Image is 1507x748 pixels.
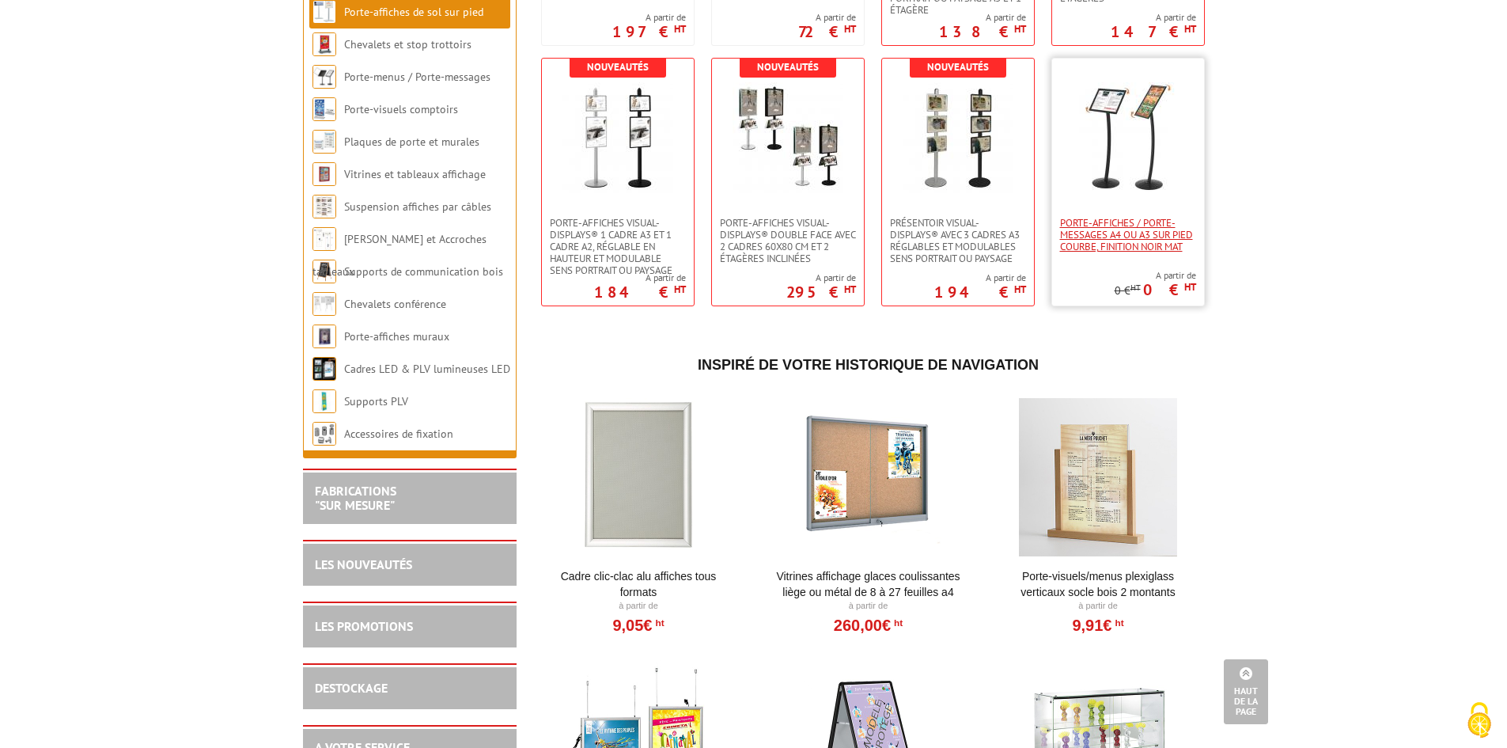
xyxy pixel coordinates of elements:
sup: HT [1184,22,1196,36]
span: Porte-affiches / Porte-messages A4 ou A3 sur pied courbe, finition noir mat [1060,217,1196,252]
button: Cookies (fenêtre modale) [1452,694,1507,748]
a: LES PROMOTIONS [315,618,413,634]
img: Porte-visuels comptoirs [312,97,336,121]
b: Nouveautés [757,60,819,74]
img: Porte-affiches Visual-Displays® 1 cadre A3 et 1 cadre A2, réglable en hauteur et modulable sens p... [562,82,673,193]
p: À partir de [1001,600,1196,613]
a: Chevalets conférence [344,297,446,311]
a: Supports de communication bois [344,264,503,279]
a: Chevalets et stop trottoirs [344,37,471,51]
img: Porte-affiches / Porte-messages A4 ou A3 sur pied courbe, finition noir mat [1073,82,1183,193]
sup: HT [674,22,686,36]
sup: HT [1014,22,1026,36]
a: Porte-affiches muraux [344,329,449,344]
img: Porte-menus / Porte-messages [312,65,336,89]
sup: HT [844,283,856,296]
span: A partir de [798,11,856,24]
img: Suspension affiches par câbles [312,195,336,218]
span: A partir de [612,11,686,24]
p: À partir de [771,600,966,613]
a: Porte-visuels comptoirs [344,102,458,116]
p: 295 € [786,287,856,297]
span: Inspiré de votre historique de navigation [698,357,1039,373]
span: A partir de [934,271,1026,284]
p: 138 € [939,27,1026,36]
img: Cimaises et Accroches tableaux [312,227,336,251]
a: 9,05€HT [612,621,664,630]
a: Suspension affiches par câbles [344,199,491,214]
a: Porte-affiches de sol sur pied [344,5,483,19]
span: A partir de [1115,269,1196,282]
a: 260,00€HT [834,621,903,630]
a: Cadre Clic-Clac Alu affiches tous formats [541,568,736,600]
img: Vitrines et tableaux affichage [312,162,336,186]
a: Présentoir Visual-Displays® avec 3 cadres A3 réglables et modulables sens portrait ou paysage [882,217,1034,264]
sup: HT [1111,617,1123,628]
b: Nouveautés [587,60,649,74]
b: Nouveautés [927,60,989,74]
img: Porte-affiches muraux [312,325,336,348]
a: Porte-affiches / Porte-messages A4 ou A3 sur pied courbe, finition noir mat [1052,217,1204,252]
span: A partir de [594,271,686,284]
span: A partir de [786,271,856,284]
a: Porte-affiches Visual-Displays® double face avec 2 cadres 60x80 cm et 2 étagères inclinées [712,217,864,264]
a: Haut de la page [1224,659,1268,724]
span: Porte-affiches Visual-Displays® 1 cadre A3 et 1 cadre A2, réglable en hauteur et modulable sens p... [550,217,686,276]
span: Porte-affiches Visual-Displays® double face avec 2 cadres 60x80 cm et 2 étagères inclinées [720,217,856,264]
sup: HT [652,617,664,628]
a: Porte-affiches Visual-Displays® 1 cadre A3 et 1 cadre A2, réglable en hauteur et modulable sens p... [542,217,694,276]
a: Plaques de porte et murales [344,135,479,149]
img: Chevalets conférence [312,292,336,316]
sup: HT [844,22,856,36]
span: Présentoir Visual-Displays® avec 3 cadres A3 réglables et modulables sens portrait ou paysage [890,217,1026,264]
a: Vitrines affichage glaces coulissantes liège ou métal de 8 à 27 feuilles A4 [771,568,966,600]
p: 184 € [594,287,686,297]
img: Plaques de porte et murales [312,130,336,154]
sup: HT [1014,283,1026,296]
p: 194 € [934,287,1026,297]
a: FABRICATIONS"Sur Mesure" [315,483,396,513]
img: Supports PLV [312,389,336,413]
img: Cadres LED & PLV lumineuses LED [312,357,336,381]
a: Porte-menus / Porte-messages [344,70,490,84]
img: Cookies (fenêtre modale) [1460,701,1499,740]
span: A partir de [939,11,1026,24]
a: Supports PLV [344,394,408,408]
p: 0 € [1115,285,1141,297]
a: [PERSON_NAME] et Accroches tableaux [312,232,487,279]
a: Vitrines et tableaux affichage [344,167,486,181]
sup: HT [1184,280,1196,294]
p: 0 € [1143,285,1196,294]
img: Accessoires de fixation [312,422,336,446]
span: A partir de [1111,11,1196,24]
a: Accessoires de fixation [344,427,453,441]
p: 197 € [612,27,686,36]
p: 147 € [1111,27,1196,36]
img: Porte-affiches Visual-Displays® double face avec 2 cadres 60x80 cm et 2 étagères inclinées [733,82,843,193]
a: Cadres LED & PLV lumineuses LED [344,362,510,376]
a: Porte-Visuels/Menus Plexiglass Verticaux Socle Bois 2 Montants [1001,568,1196,600]
p: 72 € [798,27,856,36]
sup: HT [1130,282,1141,293]
a: LES NOUVEAUTÉS [315,556,412,572]
p: À partir de [541,600,736,613]
sup: HT [891,617,903,628]
a: 9,91€HT [1072,621,1123,630]
img: Présentoir Visual-Displays® avec 3 cadres A3 réglables et modulables sens portrait ou paysage [903,82,1013,193]
img: Chevalets et stop trottoirs [312,32,336,56]
a: DESTOCKAGE [315,680,388,696]
sup: HT [674,283,686,296]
